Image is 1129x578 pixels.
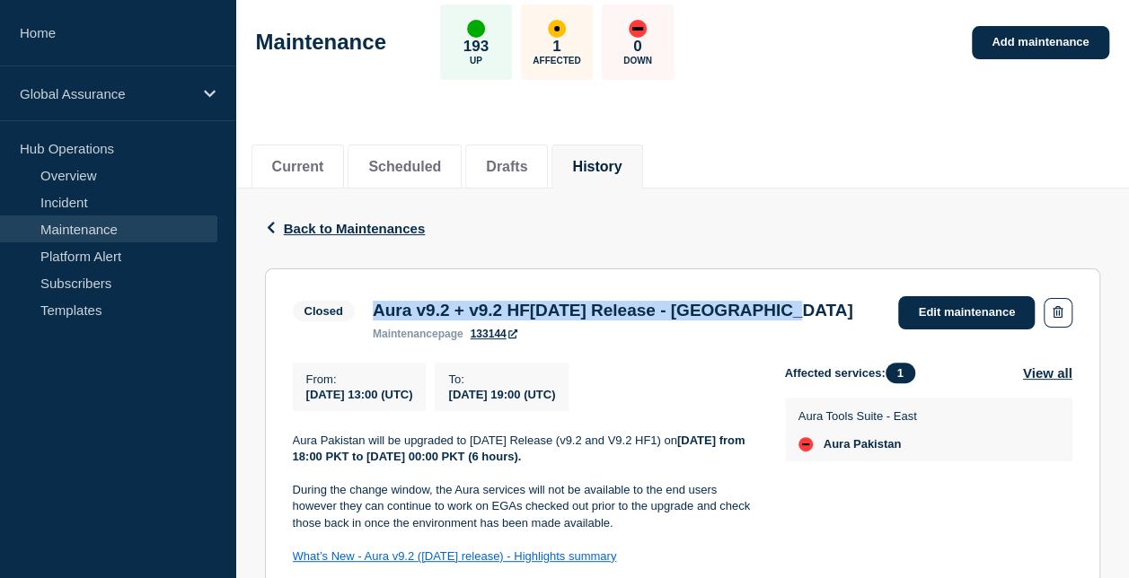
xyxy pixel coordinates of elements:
[467,20,485,38] div: up
[368,159,441,175] button: Scheduled
[265,221,426,236] button: Back to Maintenances
[20,86,192,101] p: Global Assurance
[972,26,1108,59] a: Add maintenance
[284,221,426,236] span: Back to Maintenances
[470,56,482,66] p: Up
[293,482,756,531] p: During the change window, the Aura services will not be available to the end users however they c...
[306,372,413,386] p: From :
[629,20,647,38] div: down
[486,159,527,175] button: Drafts
[293,301,355,321] span: Closed
[898,296,1035,329] a: Edit maintenance
[824,437,902,451] span: Aura Pakistan
[448,388,555,401] span: [DATE] 19:00 (UTC)
[471,328,517,340] a: 133144
[293,549,617,563] a: What’s New - Aura v9.2 ([DATE] release) - Highlights summary
[798,409,917,423] p: Aura Tools Suite - East
[572,159,622,175] button: History
[886,363,915,383] span: 1
[533,56,580,66] p: Affected
[785,363,924,383] span: Affected services:
[256,30,386,55] h1: Maintenance
[463,38,489,56] p: 193
[373,328,463,340] p: page
[448,372,555,386] p: To :
[548,20,566,38] div: affected
[293,433,748,463] strong: [DATE] from 18:00 PKT to [DATE] 00:00 PKT (6 hours).
[306,388,413,401] span: [DATE] 13:00 (UTC)
[272,159,324,175] button: Current
[633,38,641,56] p: 0
[798,437,813,451] div: down
[373,328,438,340] span: maintenance
[293,433,756,466] p: Aura Pakistan will be upgraded to [DATE] Release (v9.2 and V9.2 HF1) on
[1023,363,1072,383] button: View all
[623,56,652,66] p: Down
[373,301,853,320] h3: Aura v9.2 + v9.2 HF[DATE] Release - [GEOGRAPHIC_DATA]
[552,38,560,56] p: 1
